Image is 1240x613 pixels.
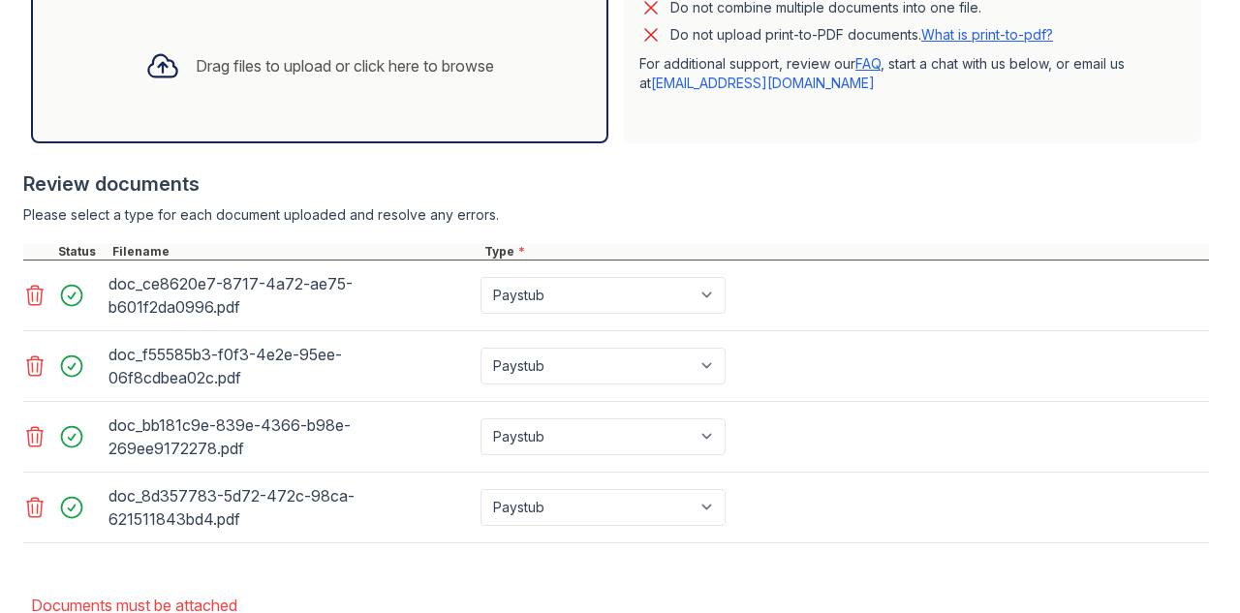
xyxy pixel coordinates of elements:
[651,75,875,91] a: [EMAIL_ADDRESS][DOMAIN_NAME]
[54,244,108,260] div: Status
[108,244,480,260] div: Filename
[855,55,881,72] a: FAQ
[108,480,473,535] div: doc_8d357783-5d72-472c-98ca-621511843bd4.pdf
[921,26,1053,43] a: What is print-to-pdf?
[108,410,473,464] div: doc_bb181c9e-839e-4366-b98e-269ee9172278.pdf
[639,54,1186,93] p: For additional support, review our , start a chat with us below, or email us at
[108,339,473,393] div: doc_f55585b3-f0f3-4e2e-95ee-06f8cdbea02c.pdf
[23,170,1209,198] div: Review documents
[23,205,1209,225] div: Please select a type for each document uploaded and resolve any errors.
[670,25,1053,45] p: Do not upload print-to-PDF documents.
[108,268,473,322] div: doc_ce8620e7-8717-4a72-ae75-b601f2da0996.pdf
[196,54,494,77] div: Drag files to upload or click here to browse
[480,244,1209,260] div: Type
